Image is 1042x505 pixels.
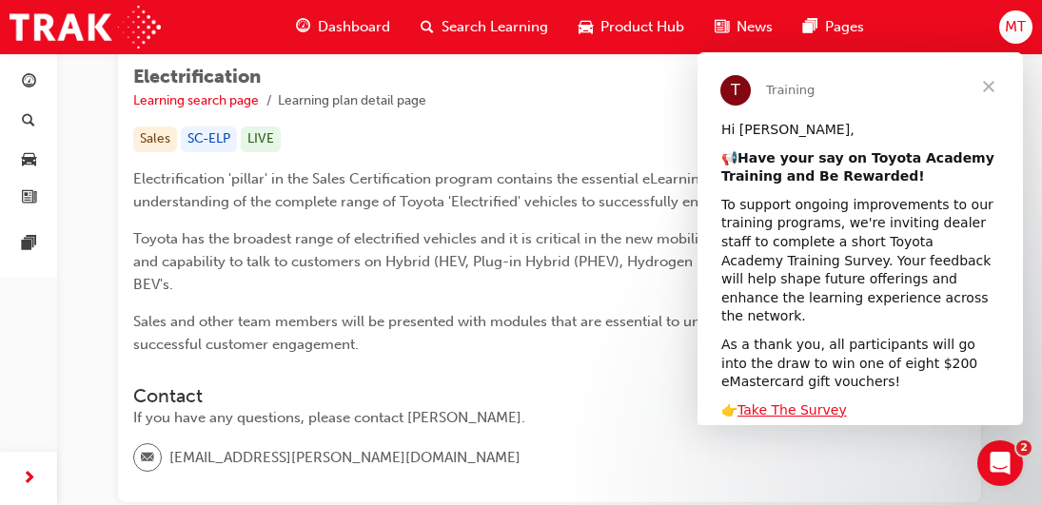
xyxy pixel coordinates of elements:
span: Electrification [133,66,261,87]
a: pages-iconPages [788,8,879,47]
h3: Contact [133,385,966,407]
span: News [737,16,773,38]
span: Product Hub [600,16,684,38]
span: news-icon [715,15,729,39]
span: search-icon [22,113,35,130]
div: LIVE [241,126,281,152]
div: If you have any questions, please contact [PERSON_NAME]. [133,407,966,429]
span: guage-icon [296,15,310,39]
span: Toyota has the broadest range of electrified vehicles and it is critical in the new mobility envi... [133,230,956,293]
span: car-icon [22,151,36,168]
a: search-iconSearch Learning [405,8,563,47]
a: guage-iconDashboard [281,8,405,47]
span: MT [1005,16,1026,38]
span: car-icon [579,15,593,39]
div: Sales [133,126,177,152]
span: 2 [1016,440,1032,456]
span: Sales and other team members will be presented with modules that are essential to understanding e... [133,313,900,353]
span: guage-icon [22,74,36,91]
span: news-icon [22,190,36,207]
span: next-icon [22,467,36,491]
span: Search Learning [442,16,548,38]
a: Learning search page [133,92,259,108]
li: Learning plan detail page [278,90,426,112]
span: email-icon [141,446,154,471]
span: pages-icon [803,15,817,39]
span: Electrification 'pillar' in the Sales Certification program contains the essential eLearning modu... [133,170,902,210]
a: news-iconNews [699,8,788,47]
span: search-icon [421,15,434,39]
span: Dashboard [318,16,390,38]
img: Trak [10,6,161,49]
iframe: Intercom live chat message [698,52,1023,425]
span: [EMAIL_ADDRESS][PERSON_NAME][DOMAIN_NAME] [169,447,521,469]
span: Pages [825,16,864,38]
button: MT [999,10,1032,44]
iframe: Intercom live chat [977,440,1023,486]
div: SC-ELP [181,126,237,152]
a: car-iconProduct Hub [563,8,699,47]
span: pages-icon [22,236,36,253]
